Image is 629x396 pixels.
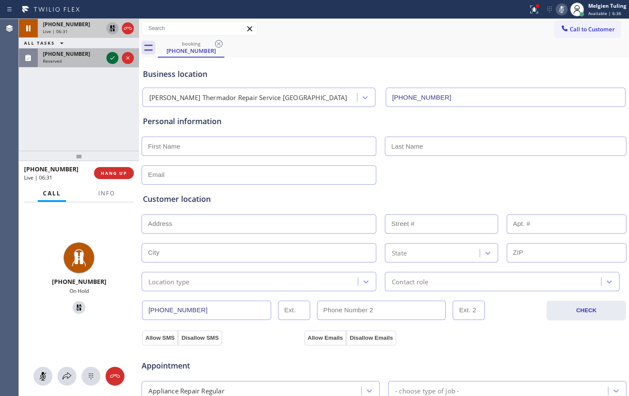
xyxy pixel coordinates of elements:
[143,68,625,80] div: Business location
[24,165,79,173] span: [PHONE_NUMBER]
[507,243,627,262] input: ZIP
[143,193,625,205] div: Customer location
[555,21,620,37] button: Call to Customer
[43,21,90,28] span: [PHONE_NUMBER]
[278,301,310,320] input: Ext.
[142,214,376,234] input: Address
[143,116,625,127] div: Personal information
[453,301,485,320] input: Ext. 2
[149,93,347,103] div: [PERSON_NAME] Thermador Repair Service [GEOGRAPHIC_DATA]
[142,165,376,185] input: Email
[395,386,459,396] div: - choose type of job -
[106,52,118,64] button: Accept
[24,174,52,181] span: Live | 06:31
[43,50,90,58] span: [PHONE_NUMBER]
[588,10,621,16] span: Available | 6:36
[38,185,66,202] button: Call
[392,277,428,286] div: Contact role
[98,189,115,197] span: Info
[317,301,446,320] input: Phone Number 2
[142,21,257,35] input: Search
[106,22,118,34] button: Unhold Customer
[392,248,407,258] div: State
[73,301,85,314] button: Unhold Customer
[106,367,124,386] button: Hang up
[43,189,61,197] span: Call
[43,28,68,34] span: Live | 06:31
[385,137,626,156] input: Last Name
[94,167,134,179] button: HANG UP
[24,40,55,46] span: ALL TASKS
[178,330,222,346] button: Disallow SMS
[148,277,190,286] div: Location type
[52,277,106,286] span: [PHONE_NUMBER]
[122,22,134,34] button: Hang up
[43,58,62,64] span: Reserved
[159,40,224,47] div: booking
[570,25,615,33] span: Call to Customer
[556,3,568,15] button: Mute
[33,367,52,386] button: Mute
[547,301,626,320] button: CHECK
[346,330,396,346] button: Disallow Emails
[304,330,346,346] button: Allow Emails
[507,214,627,234] input: Apt. #
[93,185,120,202] button: Info
[57,367,76,386] button: Open directory
[82,367,100,386] button: Open dialpad
[101,170,127,176] span: HANG UP
[148,386,224,396] div: Appliance Repair Regular
[159,47,224,55] div: [PHONE_NUMBER]
[386,88,626,107] input: Phone Number
[142,330,178,346] button: Allow SMS
[19,38,72,48] button: ALL TASKS
[142,360,302,372] span: Appointment
[142,243,376,262] input: City
[70,287,89,295] span: On Hold
[385,214,498,234] input: Street #
[142,301,271,320] input: Phone Number
[142,137,376,156] input: First Name
[122,52,134,64] button: Reject
[588,2,626,9] div: Melgien Tuling
[159,38,224,57] div: (360) 531-4999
